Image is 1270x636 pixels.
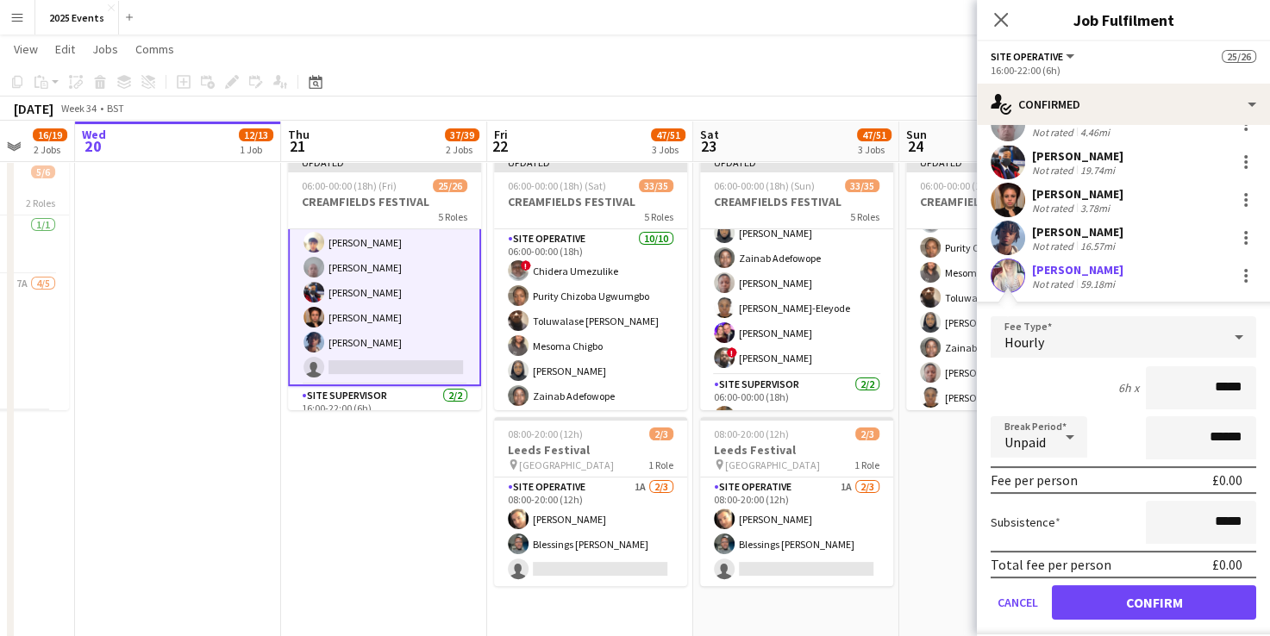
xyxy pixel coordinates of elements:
span: Wed [82,127,106,142]
div: 1 Job [240,143,272,156]
span: 21 [285,136,310,156]
div: 2 Jobs [446,143,479,156]
span: 06:00-00:00 (18h) (Mon) [920,179,1023,192]
span: 06:00-00:00 (18h) (Sun) [714,179,815,192]
span: 1 Role [648,458,673,471]
span: ! [727,347,737,358]
span: 2 Roles [26,196,55,209]
div: Not rated [1032,202,1077,215]
button: 2025 Events [35,1,119,34]
div: BST [107,102,124,115]
span: 20 [79,136,106,156]
h3: CREAMFIELDS FESTIVAL [288,194,481,209]
span: 2/3 [649,427,673,440]
span: Comms [135,41,174,57]
div: 19.74mi [1077,164,1118,177]
label: Subsistence [991,514,1060,530]
app-card-role: Site Operative1A2/308:00-20:00 (12h)[PERSON_NAME]Blessings [PERSON_NAME] [700,477,893,586]
h3: CREAMFIELDS FESTIVAL [700,194,893,209]
div: Updated [906,155,1099,169]
div: Updated [494,155,687,169]
span: 5 Roles [644,210,673,223]
app-job-card: Updated06:00-00:00 (18h) (Mon)33/35CREAMFIELDS FESTIVAL5 RolesSite Operative10/1006:00-00:00 (18h... [906,155,1099,410]
span: Thu [288,127,310,142]
span: 5 Roles [438,210,467,223]
span: 37/39 [445,128,479,141]
div: [PERSON_NAME] [1032,262,1123,277]
div: 16.57mi [1077,240,1118,253]
div: Updated [288,155,481,169]
h3: CREAMFIELDS FESTIVAL [494,194,687,209]
span: 16/19 [33,128,67,141]
div: Fee per person [991,471,1078,489]
div: Not rated [1032,126,1077,139]
app-job-card: Updated06:00-00:00 (18h) (Sat)33/35CREAMFIELDS FESTIVAL5 RolesSite Operative10/1006:00-00:00 (18h... [494,155,687,410]
div: Not rated [1032,277,1077,290]
app-job-card: 08:00-20:00 (12h)2/3Leeds Festival [GEOGRAPHIC_DATA]1 RoleSite Operative1A2/308:00-20:00 (12h)[PE... [494,417,687,586]
span: [GEOGRAPHIC_DATA] [725,458,820,471]
span: Sun [906,127,927,142]
span: 12/13 [239,128,273,141]
span: 22 [491,136,508,156]
div: 6h x [1118,380,1139,396]
span: View [14,41,38,57]
span: ! [521,260,531,271]
span: Week 34 [57,102,100,115]
app-card-role: Site Supervisor2/206:00-00:00 (18h)[PERSON_NAME] [700,375,893,458]
app-card-role: Site Supervisor2/216:00-22:00 (6h) [288,386,481,470]
div: Not rated [1032,240,1077,253]
app-card-role: Site Operative10/1006:00-00:00 (18h)!Chidera UmezulikePurity Chizoba UgwumgboMesoma ChigboToluwal... [906,181,1099,465]
app-job-card: Updated06:00-00:00 (18h) (Fri)25/26CREAMFIELDS FESTIVAL5 Roles[PERSON_NAME][PERSON_NAME][PERSON_N... [288,155,481,410]
span: 08:00-20:00 (12h) [714,427,789,440]
a: Jobs [85,38,125,60]
span: 08:00-20:00 (12h) [508,427,583,440]
span: 1 Role [854,458,879,471]
span: Fri [494,127,508,142]
div: 4.46mi [1077,126,1113,139]
div: [PERSON_NAME] [1032,186,1123,202]
span: 06:00-00:00 (18h) (Sat) [508,179,606,192]
h3: Job Fulfilment [977,9,1270,31]
span: Jobs [92,41,118,57]
a: Comms [128,38,181,60]
span: Sat [700,127,719,142]
a: View [7,38,45,60]
div: Confirmed [977,84,1270,125]
span: 33/35 [639,179,673,192]
div: Updated [700,155,893,169]
div: 3 Jobs [858,143,891,156]
span: 47/51 [857,128,892,141]
h3: Leeds Festival [494,442,687,458]
app-job-card: Updated06:00-00:00 (18h) (Sun)33/35CREAMFIELDS FESTIVAL5 RolesPurity Chizoba UgwumgboMesoma Chigb... [700,155,893,410]
div: 3 Jobs [652,143,685,156]
app-card-role: Site Operative10/1006:00-00:00 (18h)!Chidera UmezulikePurity Chizoba UgwumgboToluwalase [PERSON_N... [494,229,687,513]
a: Edit [48,38,82,60]
div: Not rated [1032,164,1077,177]
div: £0.00 [1212,471,1242,489]
span: 5 Roles [850,210,879,223]
span: 06:00-00:00 (18h) (Fri) [302,179,397,192]
div: 16:00-22:00 (6h) [991,64,1256,77]
div: 2 Jobs [34,143,66,156]
span: Site Operative [991,50,1063,63]
app-card-role: Purity Chizoba UgwumgboMesoma ChigboToluwalase [PERSON_NAME][PERSON_NAME]Zainab Adefowope[PERSON_... [700,91,893,375]
div: [DATE] [14,100,53,117]
app-card-role: Site Operative1A2/308:00-20:00 (12h)[PERSON_NAME]Blessings [PERSON_NAME] [494,477,687,586]
div: Total fee per person [991,556,1111,573]
span: [GEOGRAPHIC_DATA] [519,458,614,471]
h3: Leeds Festival [700,442,893,458]
span: Edit [55,41,75,57]
span: 25/26 [1222,50,1256,63]
span: 2/3 [855,427,879,440]
span: 25/26 [433,179,467,192]
app-job-card: 08:00-20:00 (12h)2/3Leeds Festival [GEOGRAPHIC_DATA]1 RoleSite Operative1A2/308:00-20:00 (12h)[PE... [700,417,893,586]
span: Hourly [1004,334,1044,351]
button: Confirm [1052,585,1256,620]
div: [PERSON_NAME] [1032,224,1123,240]
span: 33/35 [845,179,879,192]
app-card-role: [PERSON_NAME][PERSON_NAME][PERSON_NAME][PERSON_NAME][PERSON_NAME][PERSON_NAME][PERSON_NAME][PERSO... [288,74,481,386]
